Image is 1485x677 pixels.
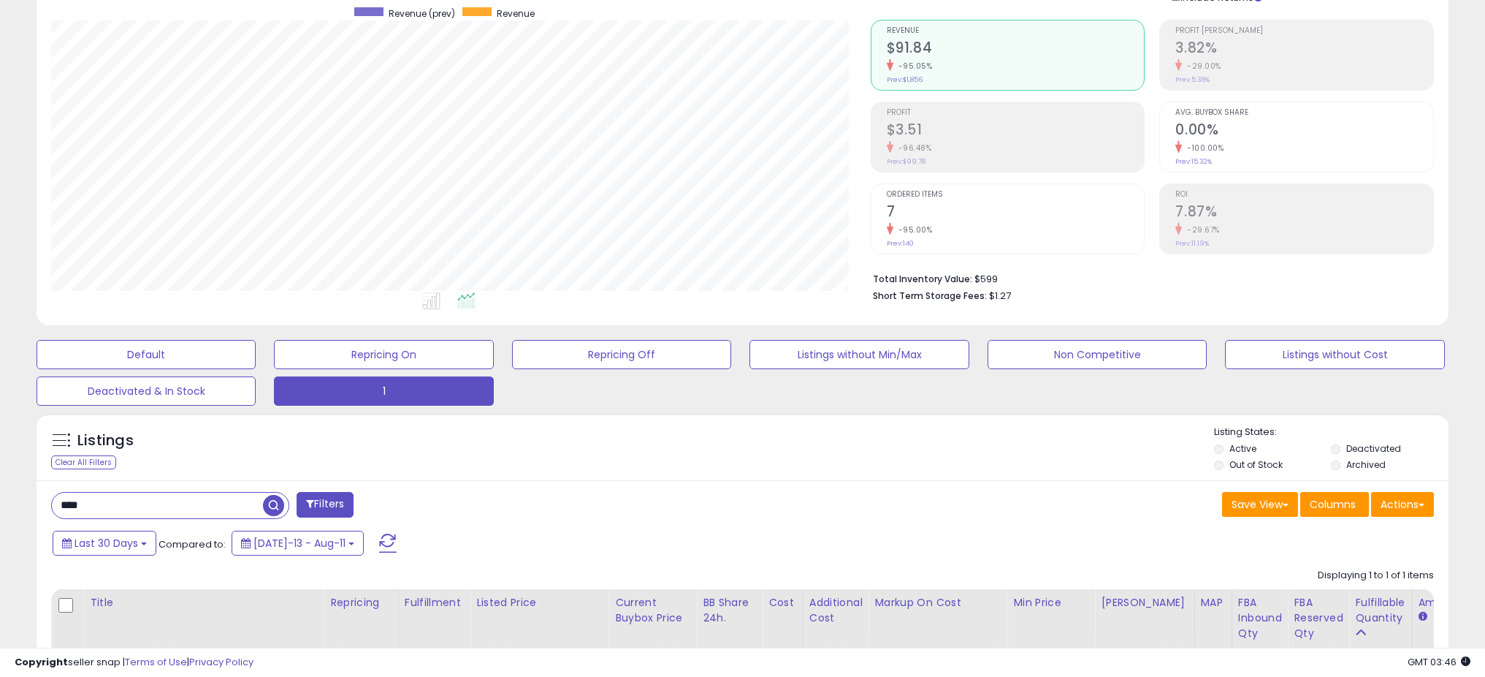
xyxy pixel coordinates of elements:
[1101,595,1188,610] div: [PERSON_NAME]
[1408,655,1470,669] span: 2025-09-12 03:46 GMT
[809,595,863,626] div: Additional Cost
[893,143,932,154] small: -96.48%
[1013,595,1088,610] div: Min Price
[1222,492,1298,517] button: Save View
[1175,109,1433,117] span: Avg. Buybox Share
[1371,492,1434,517] button: Actions
[887,121,1145,141] h2: $3.51
[873,273,972,285] b: Total Inventory Value:
[1175,191,1433,199] span: ROI
[887,239,914,248] small: Prev: 140
[768,595,797,610] div: Cost
[989,289,1011,303] span: $1.27
[15,656,253,670] div: seller snap | |
[274,377,493,406] button: 1
[1182,61,1221,72] small: -29.00%
[1175,27,1433,35] span: Profit [PERSON_NAME]
[405,595,464,610] div: Fulfillment
[1294,595,1343,641] div: FBA Reserved Qty
[37,377,256,406] button: Deactivated & In Stock
[90,595,318,610] div: Title
[1182,224,1220,235] small: -29.67%
[1182,143,1223,154] small: -100.00%
[253,536,346,551] span: [DATE]-13 - Aug-11
[749,340,969,369] button: Listings without Min/Max
[988,340,1207,369] button: Non Competitive
[1419,610,1427,624] small: Amazon Fees.
[893,224,933,235] small: -95.00%
[1225,340,1444,369] button: Listings without Cost
[1175,121,1433,141] h2: 0.00%
[887,191,1145,199] span: Ordered Items
[159,537,226,551] span: Compared to:
[15,655,68,669] strong: Copyright
[232,531,364,556] button: [DATE]-13 - Aug-11
[51,455,116,469] div: Clear All Filters
[887,27,1145,35] span: Revenue
[1346,442,1401,455] label: Deactivated
[77,431,134,451] h5: Listings
[1229,442,1256,455] label: Active
[189,655,253,669] a: Privacy Policy
[1238,595,1282,641] div: FBA inbound Qty
[476,595,603,610] div: Listed Price
[497,7,535,20] span: Revenue
[330,595,392,610] div: Repricing
[125,655,187,669] a: Terms of Use
[1318,569,1434,583] div: Displaying 1 to 1 of 1 items
[297,492,354,518] button: Filters
[893,61,933,72] small: -95.05%
[53,531,156,556] button: Last 30 Days
[887,75,923,84] small: Prev: $1,856
[869,589,1007,662] th: The percentage added to the cost of goods (COGS) that forms the calculator for Min & Max prices.
[274,340,493,369] button: Repricing On
[1175,157,1212,166] small: Prev: 15.32%
[389,7,455,20] span: Revenue (prev)
[1175,203,1433,223] h2: 7.87%
[703,595,756,626] div: BB Share 24h.
[75,536,138,551] span: Last 30 Days
[887,39,1145,59] h2: $91.84
[887,109,1145,117] span: Profit
[615,595,690,626] div: Current Buybox Price
[887,203,1145,223] h2: 7
[874,595,1001,610] div: Markup on Cost
[1175,75,1210,84] small: Prev: 5.38%
[1310,497,1356,512] span: Columns
[1300,492,1369,517] button: Columns
[37,340,256,369] button: Default
[1214,426,1448,439] p: Listing States:
[1346,458,1386,471] label: Archived
[887,157,925,166] small: Prev: $99.78
[1175,39,1433,59] h2: 3.82%
[873,269,1423,287] li: $599
[873,290,987,302] b: Short Term Storage Fees:
[1355,595,1405,626] div: Fulfillable Quantity
[512,340,731,369] button: Repricing Off
[1175,239,1209,248] small: Prev: 11.19%
[1229,458,1283,471] label: Out of Stock
[1201,595,1226,610] div: MAP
